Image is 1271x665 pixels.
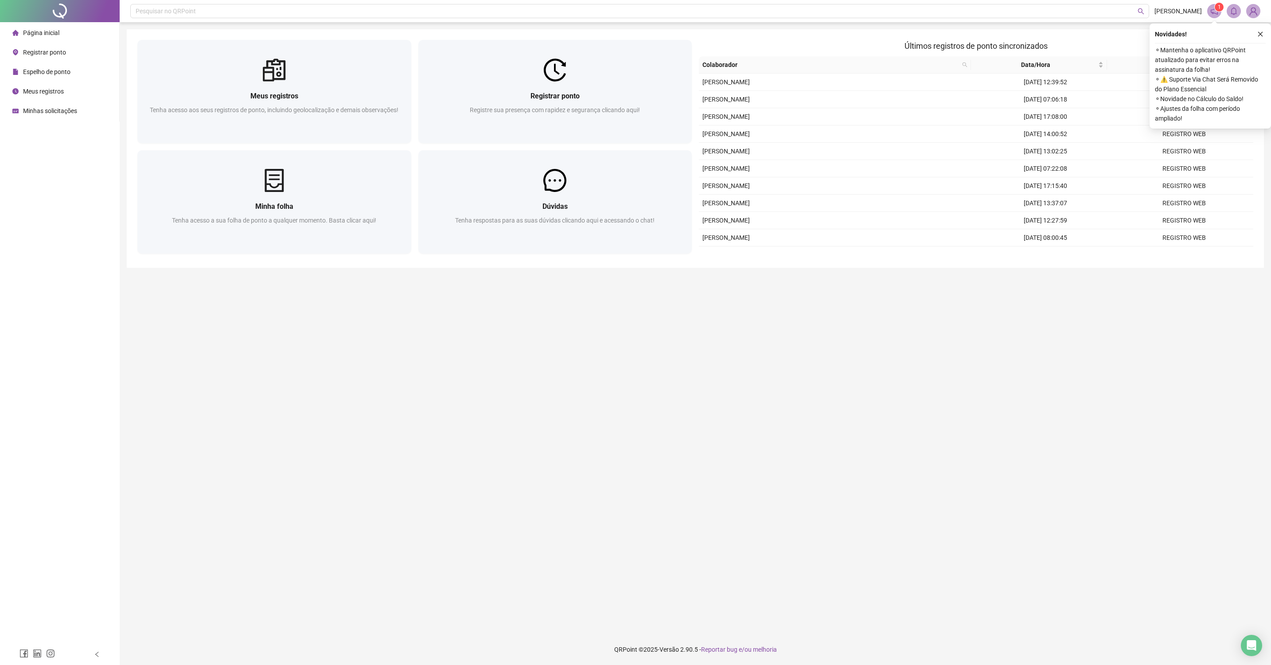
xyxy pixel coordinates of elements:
img: 84060 [1247,4,1260,18]
span: [PERSON_NAME] [702,165,750,172]
span: Minha folha [255,202,293,211]
td: [DATE] 13:37:07 [976,195,1115,212]
span: notification [1210,7,1218,15]
td: REGISTRO WEB [1115,229,1253,246]
td: [DATE] 16:10:06 [976,246,1115,264]
td: [DATE] 14:00:52 [976,125,1115,143]
span: Tenha acesso aos seus registros de ponto, incluindo geolocalização e demais observações! [150,106,398,113]
td: [DATE] 17:15:40 [976,177,1115,195]
td: [DATE] 13:02:25 [976,143,1115,160]
span: [PERSON_NAME] [702,148,750,155]
a: Meus registrosTenha acesso aos seus registros de ponto, incluindo geolocalização e demais observa... [137,40,411,143]
span: [PERSON_NAME] [702,182,750,189]
span: file [12,69,19,75]
span: Registrar ponto [530,92,580,100]
span: [PERSON_NAME] [702,113,750,120]
span: [PERSON_NAME] [702,78,750,86]
span: close [1257,31,1263,37]
span: ⚬ Ajustes da folha com período ampliado! [1155,104,1266,123]
span: Minhas solicitações [23,107,77,114]
span: schedule [12,108,19,114]
span: Registrar ponto [23,49,66,56]
td: REGISTRO WEB [1115,177,1253,195]
span: ⚬ Mantenha o aplicativo QRPoint atualizado para evitar erros na assinatura da folha! [1155,45,1266,74]
span: Novidades ! [1155,29,1187,39]
span: 1 [1218,4,1221,10]
span: [PERSON_NAME] [1154,6,1202,16]
span: Espelho de ponto [23,68,70,75]
span: [PERSON_NAME] [702,96,750,103]
span: [PERSON_NAME] [702,130,750,137]
span: Meus registros [250,92,298,100]
sup: 1 [1215,3,1224,12]
span: clock-circle [12,88,19,94]
span: [PERSON_NAME] [702,217,750,224]
span: Página inicial [23,29,59,36]
a: Minha folhaTenha acesso a sua folha de ponto a qualquer momento. Basta clicar aqui! [137,150,411,254]
th: Origem [1107,56,1243,74]
td: [DATE] 12:39:52 [976,74,1115,91]
span: [PERSON_NAME] [702,234,750,241]
td: REGISTRO WEB [1115,212,1253,229]
span: search [1138,8,1144,15]
span: Tenha respostas para as suas dúvidas clicando aqui e acessando o chat! [455,217,655,224]
td: REGISTRO WEB [1115,160,1253,177]
span: search [960,58,969,71]
span: Dúvidas [542,202,568,211]
td: REGISTRO WEB [1115,143,1253,160]
span: Tenha acesso a sua folha de ponto a qualquer momento. Basta clicar aqui! [172,217,376,224]
span: [PERSON_NAME] [702,199,750,207]
span: ⚬ ⚠️ Suporte Via Chat Será Removido do Plano Essencial [1155,74,1266,94]
span: Versão [659,646,679,653]
td: REGISTRO WEB [1115,108,1253,125]
td: [DATE] 17:08:00 [976,108,1115,125]
span: Data/Hora [975,60,1096,70]
footer: QRPoint © 2025 - 2.90.5 - [120,634,1271,665]
span: bell [1230,7,1238,15]
span: instagram [46,649,55,658]
td: [DATE] 07:22:08 [976,160,1115,177]
td: REGISTRO WEB [1115,125,1253,143]
span: Últimos registros de ponto sincronizados [905,41,1048,51]
a: DúvidasTenha respostas para as suas dúvidas clicando aqui e acessando o chat! [418,150,692,254]
td: REGISTRO WEB [1115,91,1253,108]
span: ⚬ Novidade no Cálculo do Saldo! [1155,94,1266,104]
span: Meus registros [23,88,64,95]
span: Reportar bug e/ou melhoria [701,646,777,653]
span: home [12,30,19,36]
td: REGISTRO WEB [1115,74,1253,91]
td: [DATE] 12:27:59 [976,212,1115,229]
td: REGISTRO WEB [1115,246,1253,264]
a: Registrar pontoRegistre sua presença com rapidez e segurança clicando aqui! [418,40,692,143]
span: Registre sua presença com rapidez e segurança clicando aqui! [470,106,640,113]
div: Open Intercom Messenger [1241,635,1262,656]
span: facebook [19,649,28,658]
td: [DATE] 07:06:18 [976,91,1115,108]
td: REGISTRO WEB [1115,195,1253,212]
span: left [94,651,100,657]
th: Data/Hora [971,56,1107,74]
span: search [962,62,967,67]
span: environment [12,49,19,55]
span: linkedin [33,649,42,658]
span: Colaborador [702,60,959,70]
td: [DATE] 08:00:45 [976,229,1115,246]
